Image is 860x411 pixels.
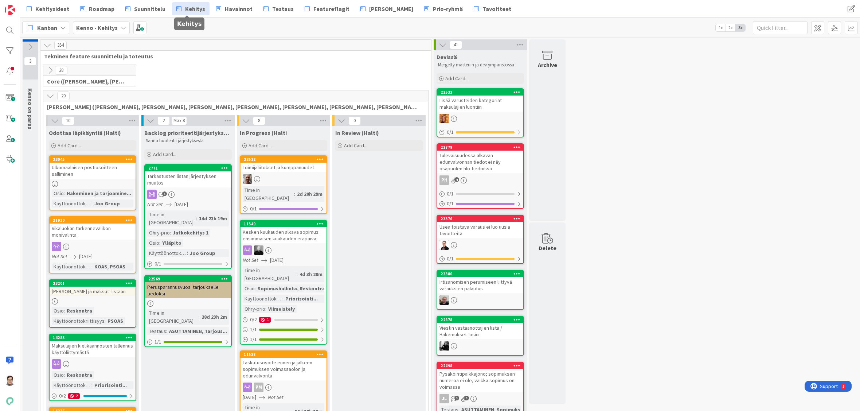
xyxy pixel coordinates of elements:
[5,396,15,406] img: avatar
[52,263,91,271] div: Käyttöönottokriittisyys
[241,174,327,184] div: VH
[437,240,523,250] div: VP
[50,341,136,357] div: Maksulajien kielikäännösten tallennus käyttöliittymästä
[270,256,284,264] span: [DATE]
[212,2,257,15] a: Havainnot
[166,327,167,335] span: :
[441,145,523,150] div: 22779
[22,2,74,15] a: Kehitysideat
[439,341,449,351] img: KM
[437,394,523,403] div: JL
[437,341,523,351] div: KM
[437,216,523,238] div: 23376Usea toistuva varaus ei luo uusia tavoitteita
[172,2,210,15] a: Kehitys
[437,114,523,123] div: TL
[437,128,523,137] div: 0/1
[50,217,136,224] div: 21930
[35,4,69,13] span: Kehitysideat
[57,92,70,100] span: 20
[437,254,523,263] div: 0/1
[55,66,67,75] span: 28
[439,175,449,185] div: PH
[188,249,217,257] div: Joo Group
[437,317,523,339] div: 22878Viestin vastaanottajien lista / Hakemukset -osio
[53,335,136,340] div: 14283
[254,245,263,255] img: MV
[50,163,136,179] div: Ulkomaalaisen postiosoitteen salliminen
[437,144,523,151] div: 22779
[93,263,127,271] div: KOAS, PSOAS
[250,316,257,323] span: 0 / 2
[146,138,230,144] p: Sanna huolehtii järjestyksestä
[250,326,257,333] span: 1 / 1
[250,205,257,213] span: 0 / 1
[50,224,136,240] div: Vikaluokan tarkennevalikon monivalinta
[447,200,454,208] span: 0 / 1
[244,157,327,162] div: 23522
[265,305,266,313] span: :
[753,21,808,34] input: Quick Filter...
[171,229,210,237] div: Jatkokehitys 1
[145,276,231,282] div: 22569
[735,24,745,31] span: 3x
[49,129,121,136] span: Odottaa läpikäyntiä (Halti)
[91,263,93,271] span: :
[53,157,136,162] div: 23045
[50,156,136,163] div: 23045
[91,199,93,208] span: :
[47,78,127,85] span: Core (Pasi, Jussi, JaakkoHä, Jyri, Leo, MikkoK, Väinö, MattiH)
[52,317,105,325] div: Käyttöönottokriittisyys
[344,142,367,149] span: Add Card...
[44,53,422,60] span: Tekninen feature suunnittelu ja toteutus
[243,186,294,202] div: Time in [GEOGRAPHIC_DATA]
[52,371,64,379] div: Osio
[50,391,136,400] div: 0/22
[437,96,523,112] div: Lisää varusteiden kategoriat maksulajien luontiin
[441,216,523,221] div: 23376
[225,4,253,13] span: Havainnot
[437,189,523,198] div: 0/1
[197,214,229,222] div: 14d 23h 19m
[175,201,188,208] span: [DATE]
[79,253,93,260] span: [DATE]
[369,4,413,13] span: [PERSON_NAME]
[482,4,511,13] span: Tavoitteet
[439,114,449,123] img: TL
[445,75,469,82] span: Add Card...
[256,284,327,292] div: Sopimushallinta, Reskontra
[76,2,119,15] a: Roadmap
[250,336,257,343] span: 1 / 1
[64,189,65,197] span: :
[170,229,171,237] span: :
[437,175,523,185] div: PH
[64,307,65,315] span: :
[145,337,231,346] div: 1/1
[241,351,327,358] div: 11538
[244,352,327,357] div: 11538
[241,163,327,172] div: Toimijaliitokset ja kumppanuudet
[295,190,324,198] div: 2d 20h 29m
[420,2,467,15] a: Prio-ryhmä
[464,396,469,400] span: 1
[294,190,295,198] span: :
[243,174,252,184] img: VH
[15,1,33,10] span: Support
[243,257,258,263] i: Not Set
[437,89,523,112] div: 23533Lisää varusteiden kategoriat maksulajien luontiin
[47,103,419,110] span: Halti (Sebastian, VilleH, Riikka, Antti, MikkoV, PetriH, PetriM)
[243,284,255,292] div: Osio
[53,281,136,286] div: 23201
[437,144,523,173] div: 22779Tulevaisuudessa alkavan edunvalvonnan tiedot ei näy osapuolen hlö-tiedoissa
[27,88,34,129] span: Kenno on paras
[454,177,459,182] span: 4
[437,151,523,173] div: Tulevaisuudessa alkavan edunvalvonnan tiedot ei näy osapuolen hlö-tiedoissa
[447,255,454,263] span: 0 / 1
[439,295,449,305] img: JH
[249,142,272,149] span: Add Card...
[37,23,57,32] span: Kanban
[241,315,327,324] div: 0/21
[145,171,231,187] div: Tarkastusten listan järjestyksen muutos
[145,165,231,187] div: 2771Tarkastusten listan järjestyksen muutos
[241,245,327,255] div: MV
[716,24,726,31] span: 1x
